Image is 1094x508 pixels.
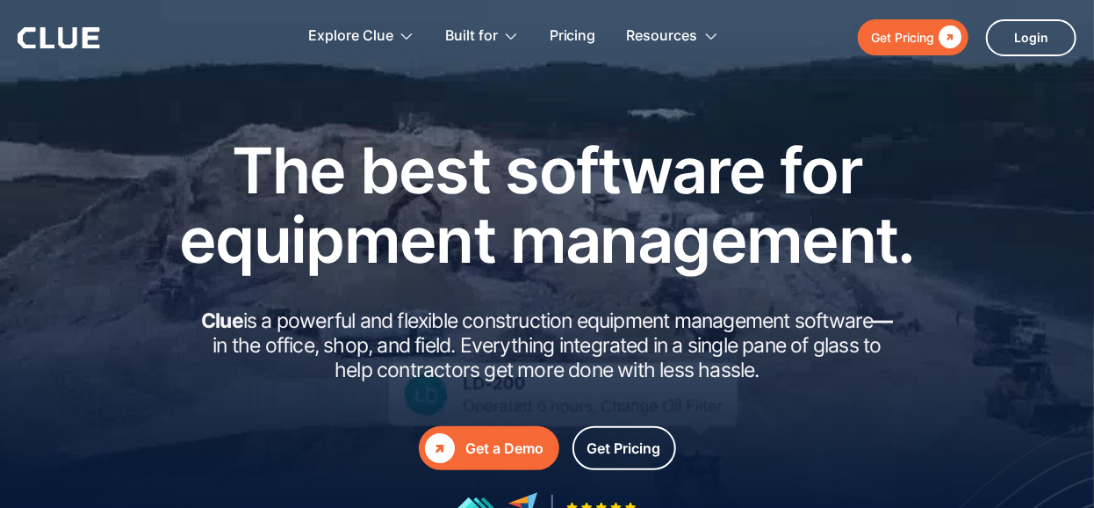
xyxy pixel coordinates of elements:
div:  [934,26,961,48]
div: Resources [627,9,698,64]
div: Explore Clue [308,9,393,64]
a: Get Pricing [858,19,968,55]
div: Get Pricing [587,438,661,460]
h1: The best software for equipment management. [152,135,942,274]
a: Pricing [550,9,596,64]
a: Get Pricing [572,426,676,470]
a: Login [986,19,1076,56]
div: Built for [445,9,498,64]
strong: — [874,308,893,333]
div: Get Pricing [871,26,934,48]
strong: Clue [201,308,243,333]
a: Get a Demo [419,426,559,470]
div: Explore Clue [308,9,414,64]
div: Resources [627,9,719,64]
h2: is a powerful and flexible construction equipment management software in the office, shop, and fi... [196,309,898,382]
div:  [426,433,456,463]
div: Get a Demo [466,438,544,460]
div: Built for [445,9,519,64]
iframe: Chat Widget [1006,424,1094,508]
